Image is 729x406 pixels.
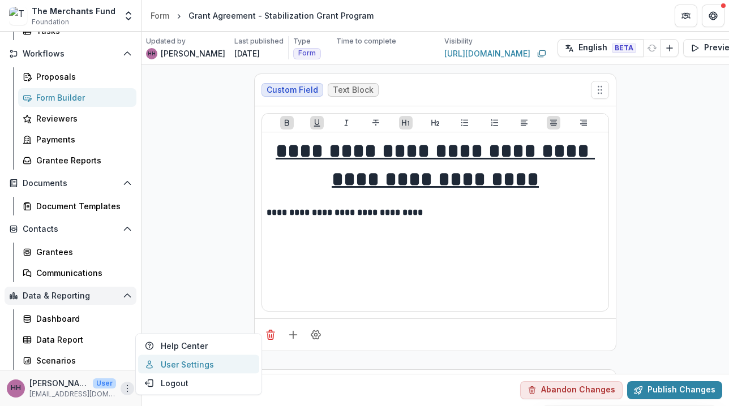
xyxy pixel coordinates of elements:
[234,36,284,46] p: Last published
[148,51,156,56] div: Helen Horstmann-Allen
[11,385,21,392] div: Helen Horstmann-Allen
[146,36,186,46] p: Updated by
[627,381,722,399] button: Publish Changes
[517,116,531,129] button: Align Left
[36,246,127,258] div: Grantees
[18,130,136,149] a: Payments
[520,381,623,399] button: Abandon Changes
[23,224,118,234] span: Contacts
[18,88,136,107] a: Form Builder
[458,116,471,129] button: Bullet List
[36,113,127,124] div: Reviewers
[93,378,116,388] p: User
[558,39,644,57] button: English BETA
[675,5,697,27] button: Partners
[146,7,174,24] a: Form
[121,5,136,27] button: Open entity switcher
[18,109,136,128] a: Reviewers
[267,85,318,95] span: Custom Field
[18,351,136,370] a: Scenarios
[444,36,473,46] p: Visibility
[32,17,69,27] span: Foundation
[369,116,383,129] button: Strike
[547,116,560,129] button: Align Center
[36,154,127,166] div: Grantee Reports
[284,326,302,344] button: Add field
[161,47,225,59] p: [PERSON_NAME]
[5,174,136,192] button: Open Documents
[261,326,280,344] button: Delete field
[5,45,136,63] button: Open Workflows
[18,309,136,328] a: Dashboard
[23,179,118,188] span: Documents
[9,7,27,25] img: The Merchants Fund
[36,133,127,145] div: Payments
[36,200,127,212] div: Document Templates
[661,39,679,57] button: Add Language
[18,151,136,170] a: Grantee Reports
[298,49,316,57] span: Form
[146,7,378,24] nav: breadcrumb
[293,36,311,46] p: Type
[535,47,548,61] button: Copy link
[428,116,442,129] button: Heading 2
[23,49,118,59] span: Workflows
[333,85,374,95] span: Text Block
[36,92,127,103] div: Form Builder
[36,71,127,83] div: Proposals
[18,330,136,349] a: Data Report
[234,47,260,59] p: [DATE]
[36,267,127,279] div: Communications
[36,334,127,345] div: Data Report
[702,5,724,27] button: Get Help
[488,116,501,129] button: Ordered List
[29,389,116,399] p: [EMAIL_ADDRESS][DOMAIN_NAME]
[121,382,134,395] button: More
[280,116,294,129] button: Bold
[5,220,136,238] button: Open Contacts
[399,116,413,129] button: Heading 1
[32,5,115,17] div: The Merchants Fund
[188,10,374,21] div: Grant Agreement - Stabilization Grant Program
[18,197,136,215] a: Document Templates
[336,36,396,46] p: Time to complete
[36,355,127,366] div: Scenarios
[29,377,88,389] p: [PERSON_NAME]
[18,67,136,86] a: Proposals
[18,243,136,261] a: Grantees
[310,116,324,129] button: Underline
[18,264,136,282] a: Communications
[151,10,169,21] div: Form
[577,116,590,129] button: Align Right
[340,116,353,129] button: Italicize
[23,291,118,301] span: Data & Reporting
[307,326,325,344] button: Field Settings
[591,81,609,99] button: Move field
[643,39,661,57] button: Refresh Translation
[444,47,530,59] a: [URL][DOMAIN_NAME]
[36,313,127,325] div: Dashboard
[5,287,136,305] button: Open Data & Reporting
